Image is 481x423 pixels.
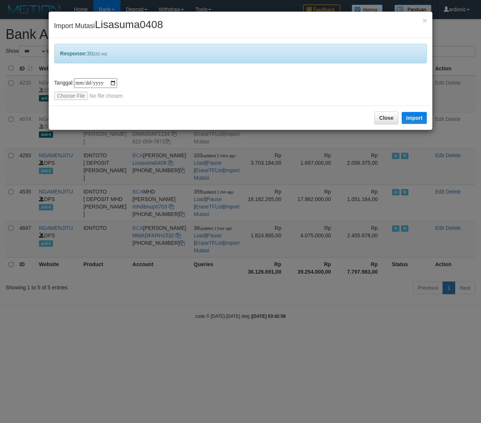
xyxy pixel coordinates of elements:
[54,22,163,30] span: Import Mutasi
[95,19,163,30] span: Lisasuma0408
[60,51,87,57] b: Response:
[54,78,427,100] div: Tanggal:
[402,112,427,124] button: Import
[422,16,427,25] span: ×
[54,44,427,63] div: 30
[422,16,427,24] button: Close
[93,52,107,56] span: [152 ms]
[374,112,398,124] button: Close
